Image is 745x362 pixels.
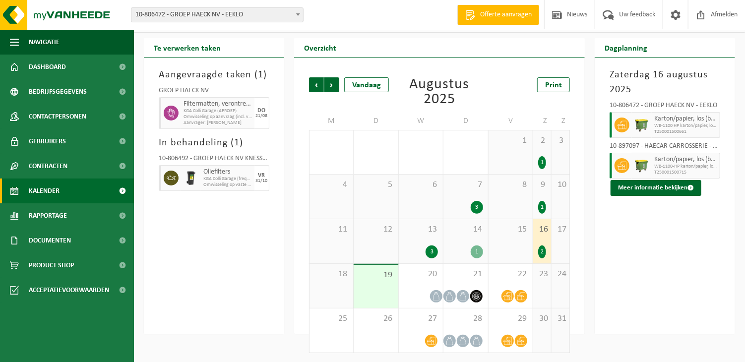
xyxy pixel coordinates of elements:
div: 10-806492 - GROEP HAECK NV KNESSELARE - AALTER [159,155,269,165]
td: V [489,112,533,130]
a: Offerte aanvragen [457,5,539,25]
div: 3 [426,245,438,258]
span: 12 [359,224,393,235]
div: 1 [538,201,546,214]
span: WB-1100 HP karton/papier, los (bedrijven) [654,123,717,129]
button: Meer informatie bekijken [611,180,701,196]
span: T250001500661 [654,129,717,135]
span: Gebruikers [29,129,66,154]
span: Vorige [309,77,324,92]
td: W [399,112,443,130]
span: 11 [314,224,348,235]
span: Navigatie [29,30,60,55]
span: WB-1100-HP karton/papier, los (bedrijven) [654,164,717,170]
span: Volgende [324,77,339,92]
span: 6 [404,180,438,190]
span: 28 [448,313,483,324]
span: KGA Colli Garage (frequentie) [203,176,252,182]
span: 18 [314,269,348,280]
span: Contactpersonen [29,104,86,129]
span: 20 [404,269,438,280]
span: 15 [494,224,528,235]
h2: Dagplanning [595,38,657,57]
span: 31 [557,313,564,324]
td: M [309,112,354,130]
div: Vandaag [344,77,389,92]
div: 10-897097 - HAECAR CARROSSERIE - EEKLO [610,143,720,153]
span: 3 [557,135,564,146]
span: 10 [557,180,564,190]
span: 10-806472 - GROEP HAECK NV - EEKLO [131,8,303,22]
span: 2 [538,135,546,146]
span: Kalender [29,179,60,203]
div: 1 [538,156,546,169]
span: 16 [538,224,546,235]
span: 1 [494,135,528,146]
span: 17 [557,224,564,235]
td: D [443,112,488,130]
span: Dashboard [29,55,66,79]
div: 1 [471,245,483,258]
span: 25 [314,313,348,324]
span: 14 [448,224,483,235]
span: 13 [404,224,438,235]
span: 30 [538,313,546,324]
span: T250001500715 [654,170,717,176]
span: Contracten [29,154,67,179]
span: 27 [404,313,438,324]
span: Acceptatievoorwaarden [29,278,109,302]
span: 1 [234,138,240,148]
span: 21 [448,269,483,280]
h3: Zaterdag 16 augustus 2025 [610,67,720,97]
img: WB-1100-HPE-GN-51 [634,118,649,132]
span: KGA Colli Garage (AFROEP) [184,108,252,114]
td: Z [533,112,552,130]
span: Bedrijfsgegevens [29,79,87,104]
span: Karton/papier, los (bedrijven) [654,115,717,123]
span: 7 [448,180,483,190]
span: Aanvrager: [PERSON_NAME] [184,120,252,126]
span: Karton/papier, los (bedrijven) [654,156,717,164]
h3: Aangevraagde taken ( ) [159,67,269,82]
span: 1 [258,70,263,80]
span: 4 [314,180,348,190]
h2: Overzicht [294,38,346,57]
img: WB-0240-HPE-BK-01 [184,171,198,185]
span: Documenten [29,228,71,253]
h2: Te verwerken taken [144,38,231,57]
div: GROEP HAECK NV [159,87,269,97]
span: Print [545,81,562,89]
div: Augustus 2025 [397,77,482,107]
span: Omwisseling op aanvraag (incl. verwerking) [184,114,252,120]
span: 22 [494,269,528,280]
div: 10-806472 - GROEP HAECK NV - EEKLO [610,102,720,112]
div: 3 [471,201,483,214]
span: 5 [359,180,393,190]
h3: In behandeling ( ) [159,135,269,150]
div: 31/10 [256,179,268,183]
div: 2 [538,245,546,258]
td: D [354,112,398,130]
span: 24 [557,269,564,280]
span: 19 [359,270,393,281]
div: 21/08 [256,114,268,119]
td: Z [552,112,570,130]
span: Oliefilters [203,168,252,176]
div: DO [258,108,266,114]
span: Offerte aanvragen [478,10,534,20]
span: 26 [359,313,393,324]
img: WB-1100-HPE-GN-50 [634,158,649,173]
span: 29 [494,313,528,324]
span: Filtermatten, verontreinigd met verf [184,100,252,108]
span: Rapportage [29,203,67,228]
span: 10-806472 - GROEP HAECK NV - EEKLO [131,7,304,22]
span: 8 [494,180,528,190]
span: Product Shop [29,253,74,278]
a: Print [537,77,570,92]
span: Omwisseling op vaste frequentie (incl. verwerking) [203,182,252,188]
div: VR [258,173,265,179]
span: 23 [538,269,546,280]
span: 9 [538,180,546,190]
